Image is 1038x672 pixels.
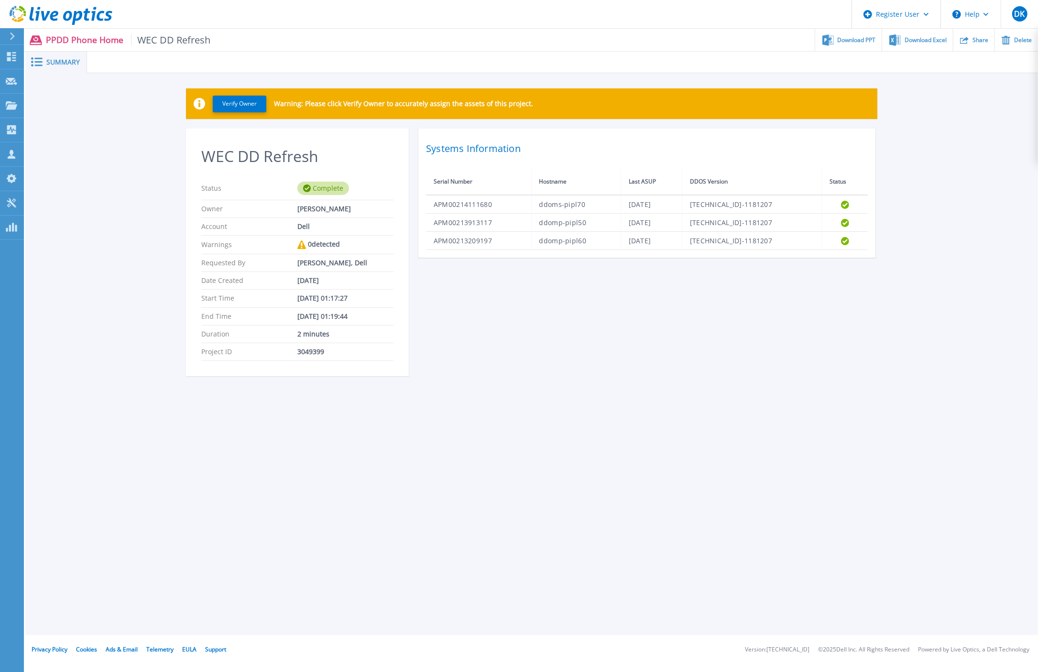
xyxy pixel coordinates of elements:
[201,313,297,320] p: End Time
[182,645,197,653] a: EULA
[531,232,621,250] td: ddomp-pipl60
[201,148,393,165] h2: WEC DD Refresh
[682,169,821,195] th: DDOS Version
[106,645,138,653] a: Ads & Email
[201,330,297,338] p: Duration
[297,223,393,230] div: Dell
[201,277,297,284] p: Date Created
[621,195,682,214] td: [DATE]
[201,348,297,356] p: Project ID
[822,169,868,195] th: Status
[213,96,266,112] button: Verify Owner
[426,195,531,214] td: APM00214111680
[682,214,821,232] td: [TECHNICAL_ID]-1181207
[201,294,297,302] p: Start Time
[46,59,80,65] span: Summary
[297,182,349,195] div: Complete
[201,240,297,249] p: Warnings
[682,232,821,250] td: [TECHNICAL_ID]-1181207
[46,34,211,45] p: PPDD Phone Home
[426,232,531,250] td: APM00213209197
[531,214,621,232] td: ddomp-pipl50
[621,169,682,195] th: Last ASUP
[1014,37,1032,43] span: Delete
[76,645,97,653] a: Cookies
[297,277,393,284] div: [DATE]
[426,140,868,157] h2: Systems Information
[146,645,174,653] a: Telemetry
[745,647,809,653] li: Version: [TECHNICAL_ID]
[297,294,393,302] div: [DATE] 01:17:27
[531,195,621,214] td: ddoms-pipl70
[426,214,531,232] td: APM00213913117
[201,205,297,213] p: Owner
[297,313,393,320] div: [DATE] 01:19:44
[297,240,393,249] div: 0 detected
[205,645,226,653] a: Support
[426,169,531,195] th: Serial Number
[531,169,621,195] th: Hostname
[274,100,533,108] p: Warning: Please click Verify Owner to accurately assign the assets of this project.
[297,259,393,267] div: [PERSON_NAME], Dell
[621,214,682,232] td: [DATE]
[682,195,821,214] td: [TECHNICAL_ID]-1181207
[32,645,67,653] a: Privacy Policy
[297,330,393,338] div: 2 minutes
[297,205,393,213] div: [PERSON_NAME]
[201,223,297,230] p: Account
[918,647,1029,653] li: Powered by Live Optics, a Dell Technology
[1014,10,1025,18] span: DK
[972,37,988,43] span: Share
[131,34,211,45] span: WEC DD Refresh
[621,232,682,250] td: [DATE]
[297,348,393,356] div: 3049399
[201,182,297,195] p: Status
[905,37,947,43] span: Download Excel
[201,259,297,267] p: Requested By
[818,647,909,653] li: © 2025 Dell Inc. All Rights Reserved
[838,37,876,43] span: Download PPT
